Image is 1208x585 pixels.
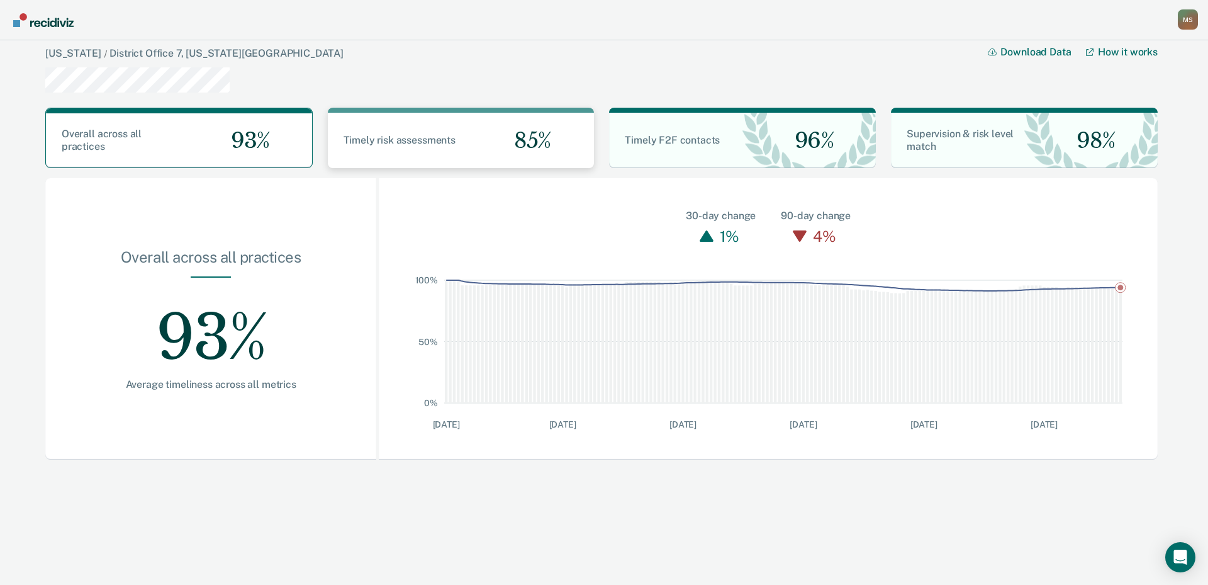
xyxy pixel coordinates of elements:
[1086,46,1158,58] a: How it works
[433,419,460,429] text: [DATE]
[109,47,344,59] a: District Office 7, [US_STATE][GEOGRAPHIC_DATA]
[62,128,142,152] span: Overall across all practices
[717,224,742,249] div: 1%
[907,128,1014,152] span: Supervision & risk level match
[549,419,576,429] text: [DATE]
[686,208,756,224] div: 30-day change
[221,128,270,154] span: 93%
[669,419,696,429] text: [DATE]
[86,378,336,390] div: Average timeliness across all metrics
[86,278,336,378] div: 93%
[86,248,336,276] div: Overall across all practices
[504,128,551,154] span: 85%
[1066,128,1116,154] span: 98%
[1031,419,1058,429] text: [DATE]
[1178,9,1198,30] button: Profile dropdown button
[13,13,74,27] img: Recidiviz
[45,47,101,59] a: [US_STATE]
[810,224,839,249] div: 4%
[910,419,937,429] text: [DATE]
[1178,9,1198,30] div: M S
[785,128,834,154] span: 96%
[344,134,456,146] span: Timely risk assessments
[625,134,720,146] span: Timely F2F contacts
[988,46,1086,58] button: Download Data
[1165,542,1195,572] div: Open Intercom Messenger
[101,48,109,59] span: /
[790,419,817,429] text: [DATE]
[781,208,851,224] div: 90-day change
